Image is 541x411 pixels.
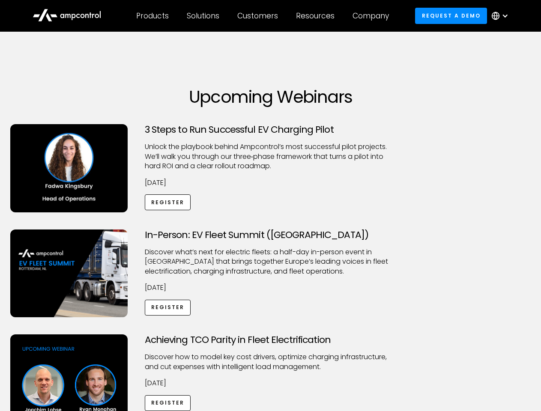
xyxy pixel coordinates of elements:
div: Products [136,11,169,21]
p: Unlock the playbook behind Ampcontrol’s most successful pilot projects. We’ll walk you through ou... [145,142,397,171]
div: Solutions [187,11,219,21]
div: Customers [237,11,278,21]
p: [DATE] [145,178,397,188]
p: Discover how to model key cost drivers, optimize charging infrastructure, and cut expenses with i... [145,352,397,372]
div: Company [353,11,389,21]
div: Resources [296,11,335,21]
h3: In-Person: EV Fleet Summit ([GEOGRAPHIC_DATA]) [145,229,397,241]
h1: Upcoming Webinars [10,86,531,107]
p: ​Discover what’s next for electric fleets: a half-day in-person event in [GEOGRAPHIC_DATA] that b... [145,247,397,276]
p: [DATE] [145,378,397,388]
h3: 3 Steps to Run Successful EV Charging Pilot [145,124,397,135]
a: Register [145,395,191,411]
a: Request a demo [415,8,487,24]
a: Register [145,194,191,210]
p: [DATE] [145,283,397,292]
h3: Achieving TCO Parity in Fleet Electrification [145,334,397,345]
a: Register [145,300,191,316]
